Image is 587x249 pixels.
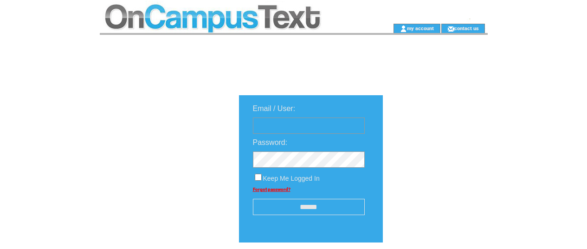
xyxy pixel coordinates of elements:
[454,25,479,31] a: contact us
[447,25,454,33] img: contact_us_icon.gif;jsessionid=F2502D9931EA7C8B1E66CA32085681EF
[407,25,434,31] a: my account
[263,175,320,182] span: Keep Me Logged In
[400,25,407,33] img: account_icon.gif;jsessionid=F2502D9931EA7C8B1E66CA32085681EF
[253,187,290,192] a: Forgot password?
[253,105,296,112] span: Email / User:
[253,138,288,146] span: Password:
